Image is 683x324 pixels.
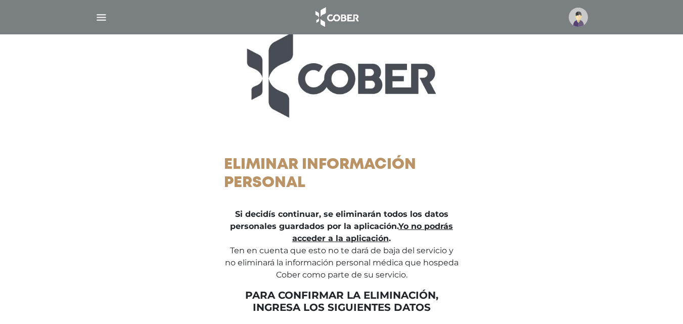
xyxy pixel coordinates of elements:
h1: Eliminar información personal [224,156,459,192]
p: Ten en cuenta que esto no te dará de baja del servicio y no eliminará la información personal méd... [224,208,459,281]
img: logo_cober_home-white.png [310,5,363,29]
strong: Si decidís continuar, se eliminarán todos los datos personales guardados por la aplicación. . [230,209,453,243]
h5: Para confirmar la eliminación, ingresa los siguientes datos [224,289,459,313]
img: Cober_menu-lines-white.svg [95,11,108,24]
img: profile-placeholder.svg [569,8,588,27]
img: logo_ingresar.jpg [205,12,478,144]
